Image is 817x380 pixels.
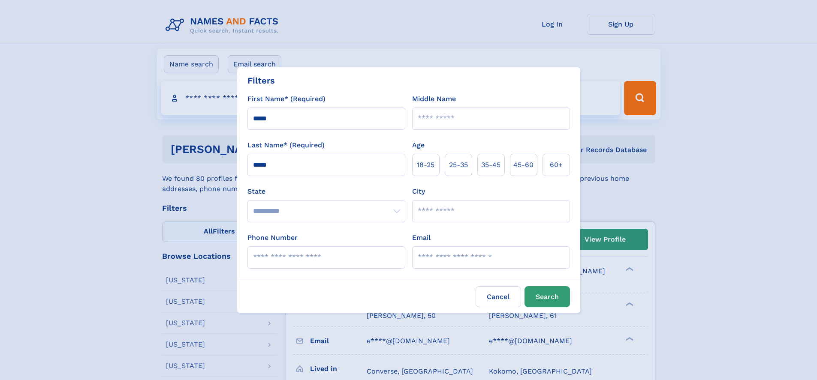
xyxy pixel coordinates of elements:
[247,186,405,197] label: State
[513,160,534,170] span: 45‑60
[412,186,425,197] label: City
[412,233,431,243] label: Email
[247,233,298,243] label: Phone Number
[247,74,275,87] div: Filters
[417,160,434,170] span: 18‑25
[476,286,521,307] label: Cancel
[247,140,325,150] label: Last Name* (Required)
[412,94,456,104] label: Middle Name
[550,160,563,170] span: 60+
[449,160,468,170] span: 25‑35
[481,160,500,170] span: 35‑45
[412,140,425,150] label: Age
[247,94,326,104] label: First Name* (Required)
[525,286,570,307] button: Search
